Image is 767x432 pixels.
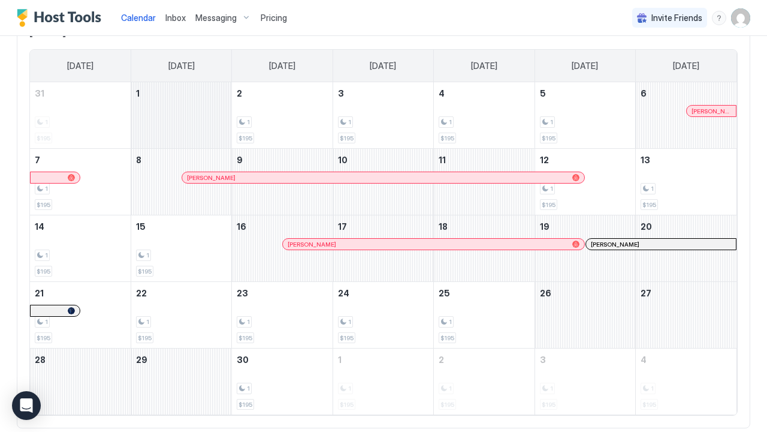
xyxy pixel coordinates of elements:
span: 18 [439,221,448,232]
span: $195 [440,134,454,142]
span: $195 [37,201,50,209]
a: August 31, 2025 [30,82,131,104]
a: September 29, 2025 [131,349,231,371]
span: Messaging [195,13,237,23]
span: 2 [237,88,242,98]
td: September 7, 2025 [30,149,131,215]
span: 3 [338,88,344,98]
td: September 8, 2025 [131,149,231,215]
a: Thursday [459,50,509,82]
span: $195 [340,334,354,342]
td: September 16, 2025 [232,215,333,282]
td: September 24, 2025 [333,282,433,349]
a: September 7, 2025 [30,149,131,171]
span: 9 [237,155,243,165]
a: September 2, 2025 [232,82,332,104]
span: 1 [247,318,250,326]
span: 1 [550,118,553,126]
a: September 1, 2025 [131,82,231,104]
a: September 9, 2025 [232,149,332,171]
span: Calendar [121,13,156,23]
span: 1 [247,118,250,126]
td: September 20, 2025 [636,215,736,282]
span: Invite Friends [651,13,702,23]
td: September 15, 2025 [131,215,231,282]
span: 1 [338,355,342,365]
a: October 4, 2025 [636,349,736,371]
td: September 6, 2025 [636,82,736,149]
a: September 22, 2025 [131,282,231,304]
td: September 9, 2025 [232,149,333,215]
span: [DATE] [269,61,295,71]
a: September 17, 2025 [333,215,433,238]
span: 1 [247,385,250,392]
a: Tuesday [257,50,307,82]
span: 7 [35,155,40,165]
span: 20 [641,221,652,232]
td: September 11, 2025 [434,149,535,215]
span: $195 [37,268,50,275]
a: September 11, 2025 [434,149,534,171]
span: 13 [641,155,650,165]
a: September 24, 2025 [333,282,433,304]
span: 1 [136,88,140,98]
span: 6 [641,88,647,98]
span: 4 [439,88,445,98]
span: 17 [338,221,347,232]
span: 1 [651,185,654,193]
td: October 3, 2025 [535,349,635,415]
td: September 1, 2025 [131,82,231,149]
td: October 1, 2025 [333,349,433,415]
span: [PERSON_NAME] [691,107,731,115]
td: October 2, 2025 [434,349,535,415]
a: September 12, 2025 [535,149,635,171]
span: 15 [136,221,146,232]
td: September 28, 2025 [30,349,131,415]
span: $195 [238,134,252,142]
span: 19 [540,221,549,232]
span: [DATE] [471,61,497,71]
div: menu [712,11,726,25]
a: September 15, 2025 [131,215,231,238]
td: September 17, 2025 [333,215,433,282]
td: September 3, 2025 [333,82,433,149]
a: October 2, 2025 [434,349,534,371]
a: Host Tools Logo [17,9,107,27]
span: $195 [340,134,354,142]
span: 23 [237,288,248,298]
span: $195 [37,334,50,342]
span: $195 [238,334,252,342]
span: 25 [439,288,450,298]
span: 27 [641,288,651,298]
div: [PERSON_NAME] [187,174,579,182]
span: 1 [348,318,351,326]
td: September 13, 2025 [636,149,736,215]
a: September 4, 2025 [434,82,534,104]
span: 10 [338,155,348,165]
span: 5 [540,88,546,98]
td: September 12, 2025 [535,149,635,215]
td: September 19, 2025 [535,215,635,282]
td: September 29, 2025 [131,349,231,415]
span: 21 [35,288,44,298]
td: August 31, 2025 [30,82,131,149]
span: $195 [542,134,555,142]
td: September 23, 2025 [232,282,333,349]
span: 12 [540,155,549,165]
a: Saturday [661,50,711,82]
span: [DATE] [370,61,396,71]
a: September 3, 2025 [333,82,433,104]
td: October 4, 2025 [636,349,736,415]
td: September 2, 2025 [232,82,333,149]
div: [PERSON_NAME] [591,241,731,248]
span: 1 [348,118,351,126]
a: September 14, 2025 [30,215,131,238]
a: Wednesday [358,50,408,82]
span: $195 [642,201,656,209]
span: 1 [146,251,149,259]
span: Inbox [165,13,186,23]
a: September 10, 2025 [333,149,433,171]
div: User profile [731,8,750,28]
span: $195 [138,268,152,275]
